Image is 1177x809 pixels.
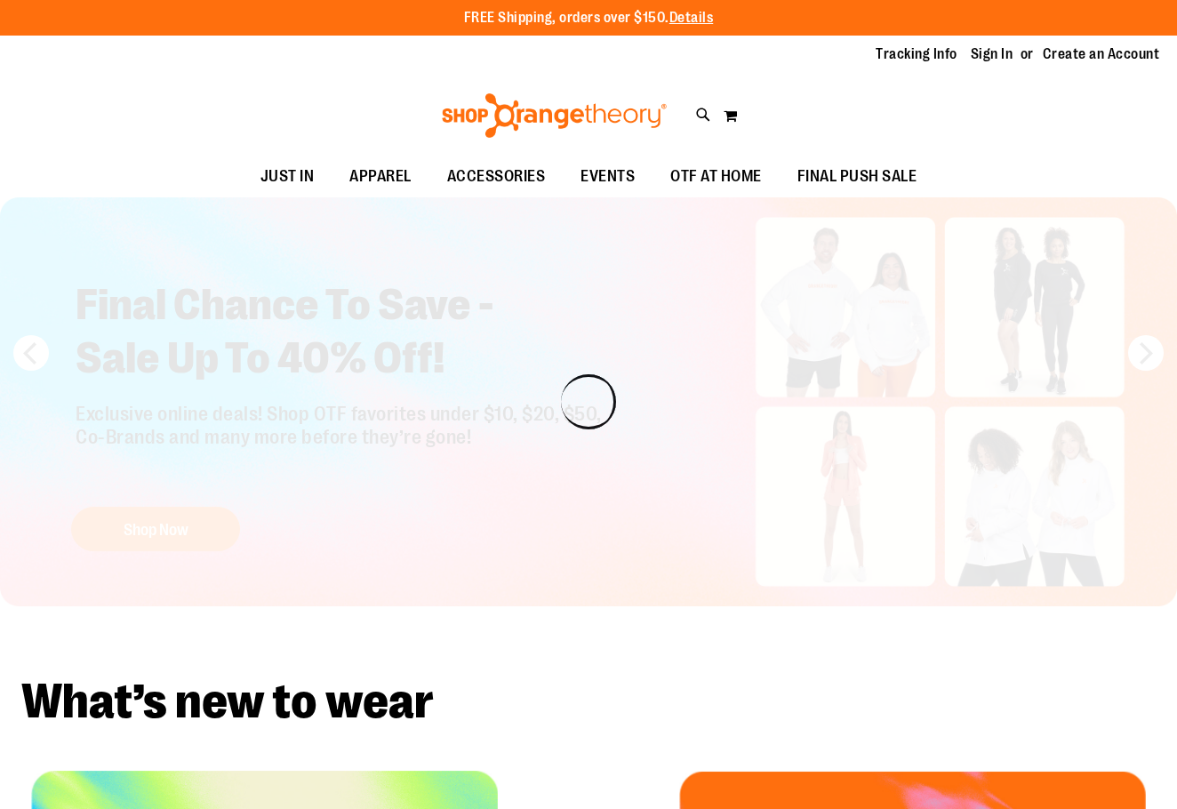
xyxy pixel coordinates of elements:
[243,156,332,197] a: JUST IN
[971,44,1013,64] a: Sign In
[653,156,780,197] a: OTF AT HOME
[332,156,429,197] a: APPAREL
[260,156,315,196] span: JUST IN
[464,8,714,28] p: FREE Shipping, orders over $150.
[349,156,412,196] span: APPAREL
[670,156,762,196] span: OTF AT HOME
[876,44,957,64] a: Tracking Info
[429,156,564,197] a: ACCESSORIES
[797,156,917,196] span: FINAL PUSH SALE
[21,677,1156,726] h2: What’s new to wear
[1043,44,1160,64] a: Create an Account
[447,156,546,196] span: ACCESSORIES
[780,156,935,197] a: FINAL PUSH SALE
[563,156,653,197] a: EVENTS
[580,156,635,196] span: EVENTS
[439,93,669,138] img: Shop Orangetheory
[669,10,714,26] a: Details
